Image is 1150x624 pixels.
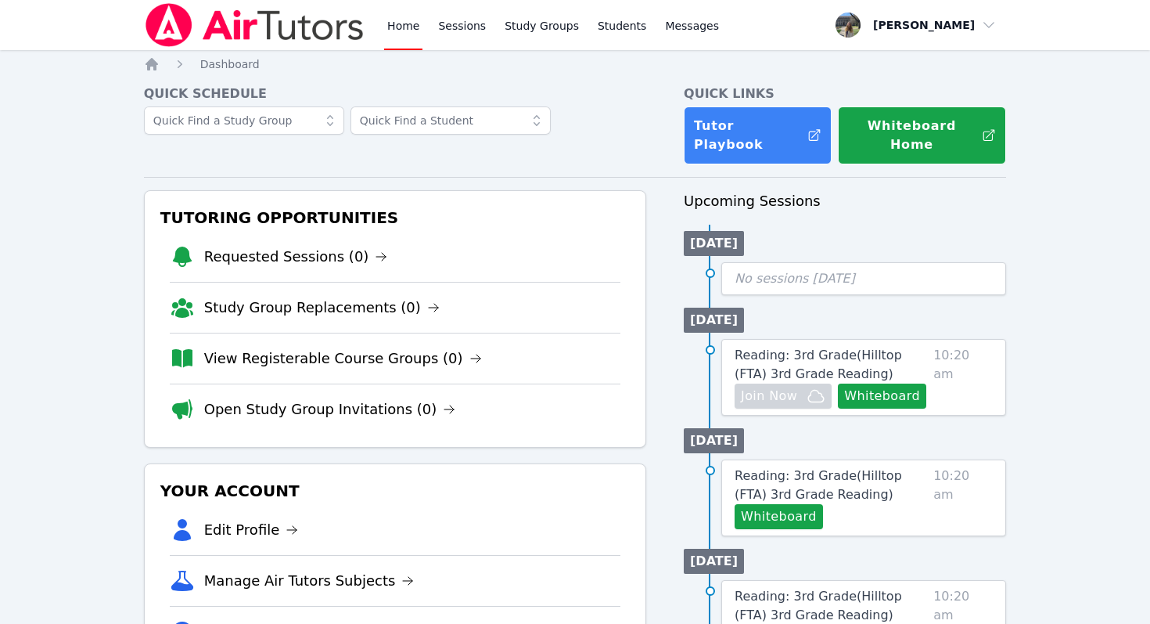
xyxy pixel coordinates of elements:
[350,106,551,135] input: Quick Find a Student
[200,58,260,70] span: Dashboard
[204,399,456,420] a: Open Study Group Invitations (0)
[684,549,744,574] li: [DATE]
[204,297,440,319] a: Study Group Replacements (0)
[735,467,927,504] a: Reading: 3rd Grade(Hilltop (FTA) 3rd Grade Reading)
[665,18,719,34] span: Messages
[684,308,744,333] li: [DATE]
[933,467,993,529] span: 10:20 am
[204,246,388,268] a: Requested Sessions (0)
[735,346,927,384] a: Reading: 3rd Grade(Hilltop (FTA) 3rd Grade Reading)
[735,271,855,286] span: No sessions [DATE]
[144,85,646,103] h4: Quick Schedule
[144,3,365,47] img: Air Tutors
[684,85,1006,103] h4: Quick Links
[838,106,1006,164] button: Whiteboard Home
[838,384,926,409] button: Whiteboard
[741,387,797,406] span: Join Now
[204,348,482,370] a: View Registerable Course Groups (0)
[933,346,993,409] span: 10:20 am
[684,231,744,256] li: [DATE]
[735,348,902,381] span: Reading: 3rd Grade ( Hilltop (FTA) 3rd Grade Reading )
[157,204,633,232] h3: Tutoring Opportunities
[144,106,344,135] input: Quick Find a Study Group
[684,106,832,164] a: Tutor Playbook
[684,190,1006,212] h3: Upcoming Sessions
[735,504,823,529] button: Whiteboard
[204,570,415,592] a: Manage Air Tutors Subjects
[157,477,633,505] h3: Your Account
[735,384,832,409] button: Join Now
[200,56,260,72] a: Dashboard
[684,428,744,453] li: [DATE]
[144,56,1007,72] nav: Breadcrumb
[735,589,902,622] span: Reading: 3rd Grade ( Hilltop (FTA) 3rd Grade Reading )
[735,468,902,502] span: Reading: 3rd Grade ( Hilltop (FTA) 3rd Grade Reading )
[204,519,299,541] a: Edit Profile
